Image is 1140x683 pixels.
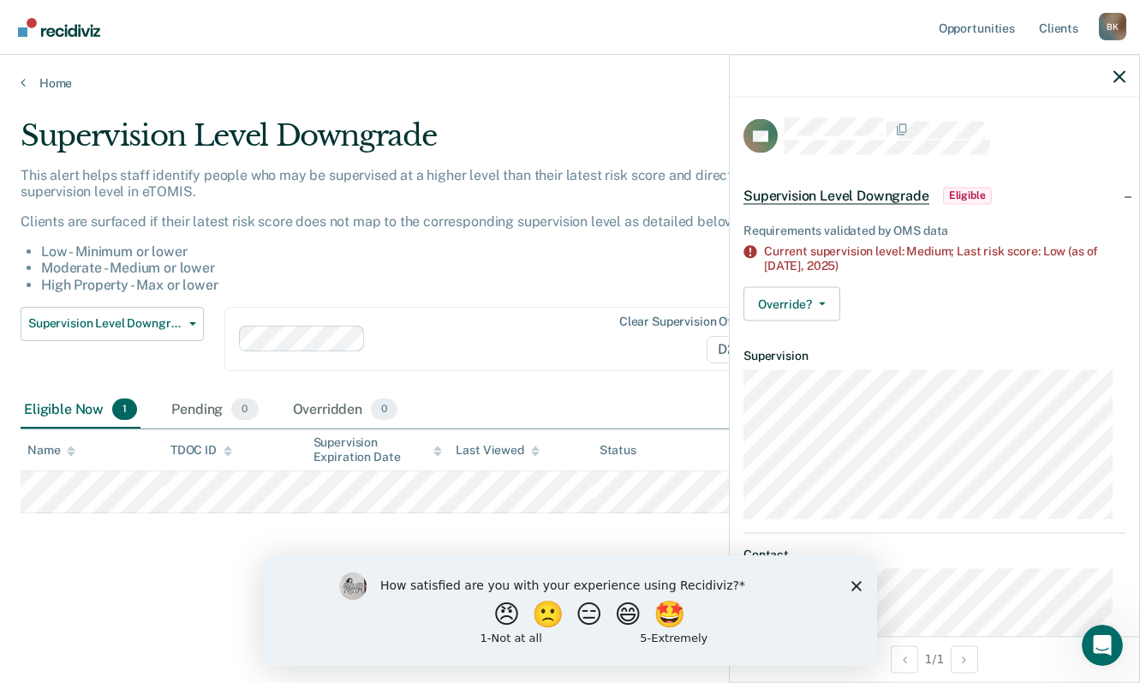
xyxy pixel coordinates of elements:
li: Low - Minimum or lower [41,243,875,260]
a: Home [21,75,1119,91]
button: Override? [743,286,840,321]
li: High Property - Max or lower [41,277,875,293]
li: Moderate - Medium or lower [41,260,875,276]
div: Overridden [289,392,402,429]
button: Next Opportunity [951,645,978,673]
span: D20 [707,336,768,363]
div: Pending [168,392,261,429]
div: Clear supervision officers [619,315,765,329]
button: Previous Opportunity [891,645,918,673]
div: B K [1099,13,1126,40]
span: Eligible [943,187,992,204]
div: Supervision Level DowngradeEligible [730,168,1139,223]
button: Profile dropdown button [1099,13,1126,40]
span: 1 [112,398,137,421]
iframe: Intercom live chat [1082,625,1123,666]
div: Status [600,443,636,458]
span: Supervision Level Downgrade [28,316,182,331]
div: Current supervision level: Medium; Last risk score: Low (as of [DATE], [764,244,1125,273]
span: 0 [371,398,397,421]
iframe: Survey by Kim from Recidiviz [264,555,877,666]
p: This alert helps staff identify people who may be supervised at a higher level than their latest ... [21,167,875,200]
div: Requirements validated by OMS data [743,223,1125,237]
div: TDOC ID [170,443,232,458]
div: Name [27,443,75,458]
div: Supervision Expiration Date [313,435,443,464]
div: Supervision Level Downgrade [21,118,875,167]
p: Clients are surfaced if their latest risk score does not map to the corresponding supervision lev... [21,213,875,230]
span: 0 [231,398,258,421]
img: Recidiviz [18,18,100,37]
span: Supervision Level Downgrade [743,187,929,204]
div: 1 / 1 [730,636,1139,681]
div: Last Viewed [456,443,539,458]
dt: Supervision [743,348,1125,362]
span: 2025) [807,259,839,273]
dt: Contact [743,548,1125,562]
div: Eligible Now [21,392,140,429]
